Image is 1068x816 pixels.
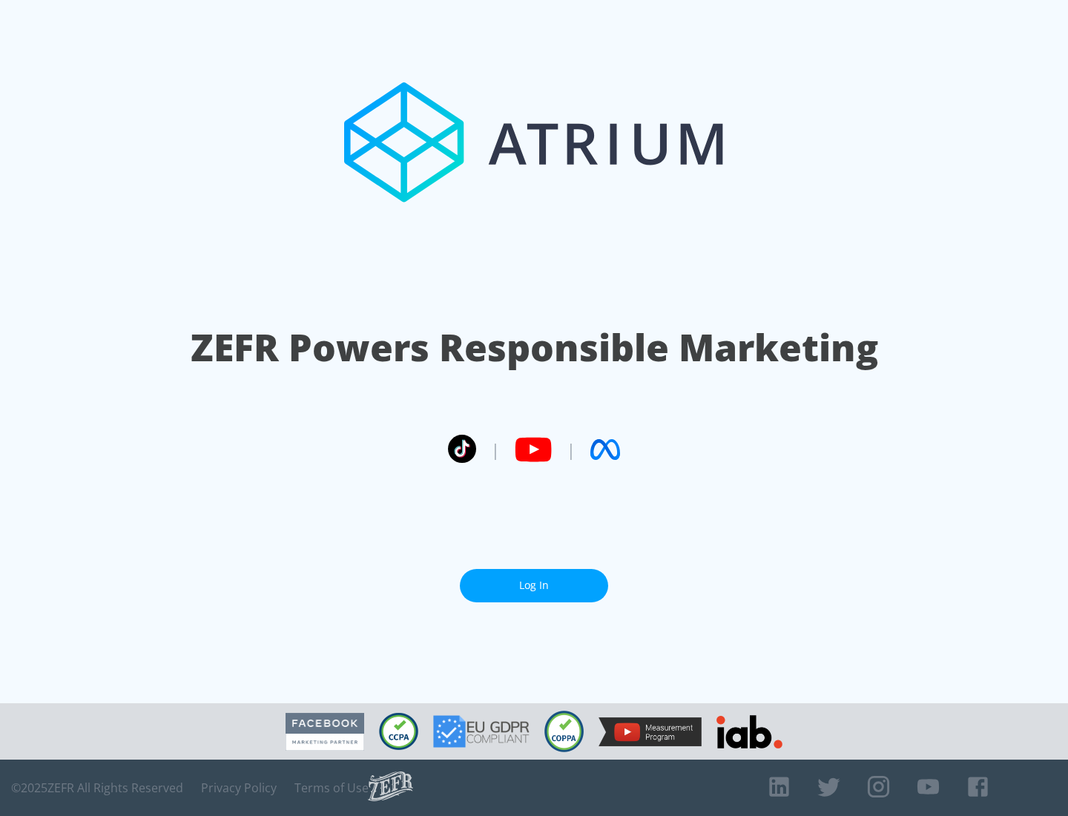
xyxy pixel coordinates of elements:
img: IAB [716,715,782,748]
h1: ZEFR Powers Responsible Marketing [191,322,878,373]
img: Facebook Marketing Partner [286,713,364,751]
span: © 2025 ZEFR All Rights Reserved [11,780,183,795]
a: Privacy Policy [201,780,277,795]
a: Terms of Use [294,780,369,795]
span: | [567,438,576,461]
a: Log In [460,569,608,602]
img: YouTube Measurement Program [599,717,702,746]
img: CCPA Compliant [379,713,418,750]
img: GDPR Compliant [433,715,530,748]
span: | [491,438,500,461]
img: COPPA Compliant [544,711,584,752]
